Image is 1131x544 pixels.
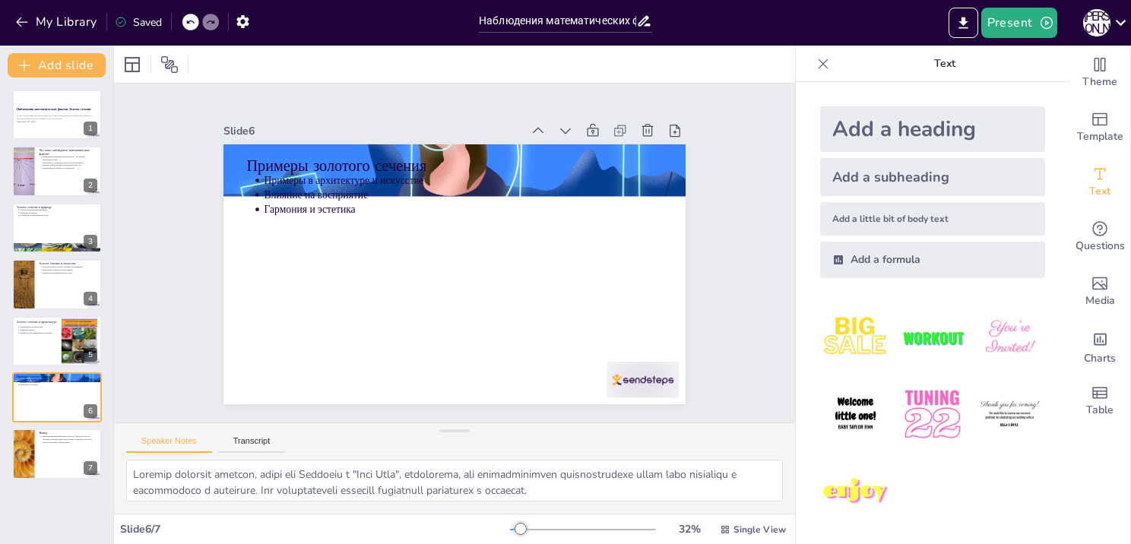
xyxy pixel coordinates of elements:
[1069,155,1130,210] div: Add text boxes
[1085,293,1115,309] span: Media
[246,155,662,176] p: Примеры золотого сечения
[1069,319,1130,374] div: Add charts and graphs
[84,461,97,475] div: 7
[20,331,57,334] p: Влияние на восприятие пространства
[479,10,636,32] input: Insert title
[265,188,663,202] p: Влияние на восприятие
[43,163,97,166] p: Влияние наблюдений на восприятие красоты
[39,431,97,435] p: Вывод
[20,211,97,214] p: Примеры в природе
[17,375,97,379] p: Примеры золотого сечения
[17,120,97,123] p: Generated with [URL]
[43,166,97,169] p: Применение в дизайне и архитектуре
[1089,183,1110,200] span: Text
[1082,74,1117,90] span: Theme
[820,302,891,373] img: 1.jpeg
[1069,100,1130,155] div: Add ready made slides
[265,202,663,217] p: Гармония и эстетика
[820,106,1045,152] div: Add a heading
[1069,374,1130,429] div: Add a table
[223,124,521,138] div: Slide 6
[12,90,102,140] div: 1
[126,436,212,453] button: Speaker Notes
[20,381,97,384] p: Влияние на восприятие
[20,214,97,217] p: Влияние на восприятие красоты
[115,15,162,30] div: Saved
[84,404,97,418] div: 6
[43,266,97,269] p: Использование золотого сечения художниками
[12,316,102,366] div: 5
[1083,8,1110,38] button: П [PERSON_NAME]
[17,115,97,120] p: В этой презентации мы рассмотрим, что такое наблюдения математических фактов, и проиллюстрируем э...
[897,379,968,450] img: 5.jpeg
[43,155,97,160] p: Наблюдение математических фактов - это анализ закономерностей
[20,378,97,381] p: Примеры в архитектуре и искусстве
[1083,9,1110,36] div: П [PERSON_NAME]
[8,53,106,77] button: Add slide
[1077,128,1123,145] span: Template
[733,523,786,536] span: Single View
[974,379,1045,450] img: 6.jpeg
[1086,402,1114,419] span: Table
[17,319,57,324] p: Золотое сечение в архитектуре
[84,122,97,135] div: 1
[43,271,97,274] p: Примеры произведений искусства
[820,242,1045,278] div: Add a formula
[12,372,102,422] div: 6
[897,302,968,373] img: 2.jpeg
[1069,46,1130,100] div: Change the overall theme
[84,348,97,362] div: 5
[12,203,102,253] div: 3
[949,8,978,38] button: Export to PowerPoint
[1084,350,1116,367] span: Charts
[84,292,97,305] div: 4
[265,173,663,188] p: Примеры в архитектуре и искусстве
[820,202,1045,236] div: Add a little bit of body text
[1076,238,1125,255] span: Questions
[84,179,97,192] div: 2
[39,261,97,266] p: Золотое сечение в искусстве
[218,436,286,453] button: Transcript
[12,259,102,309] div: 4
[1069,210,1130,264] div: Get real-time input from your audience
[981,8,1057,38] button: Present
[12,146,102,196] div: 2
[43,269,97,272] p: Визуальный баланс в композициях
[43,160,97,163] p: Математика в природе, искусстве и архитектуре
[11,10,103,34] button: My Library
[671,522,708,536] div: 32 %
[20,208,97,211] p: Золотое сечение как пропорция
[126,460,783,501] textarea: Loremip dolorsit ametcon, adipi eli Seddoeiu t "Inci Utla", etdolorema, ali enimadminimven quisno...
[835,46,1054,82] p: Text
[820,158,1045,196] div: Add a subheading
[20,384,97,387] p: Гармония и эстетика
[120,522,510,536] div: Slide 6 / 7
[120,52,144,77] div: Layout
[974,302,1045,373] img: 3.jpeg
[20,325,57,328] p: Применение в архитектуре
[20,328,57,331] p: Примеры зданий
[39,147,97,156] p: Что такое наблюдение математических фактов?
[1069,264,1130,319] div: Add images, graphics, shapes or video
[17,205,97,210] p: Золотое сечение в природе
[12,429,102,479] div: 7
[17,108,91,112] strong: Наблюдения математических фактов: Золотое сечение
[820,457,891,527] img: 7.jpeg
[43,435,97,444] p: Наблюдение математических фактов, таких как золотое сечение, помогает нам лучше понять гармонию и...
[84,235,97,248] div: 3
[160,55,179,74] span: Position
[820,379,891,450] img: 4.jpeg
